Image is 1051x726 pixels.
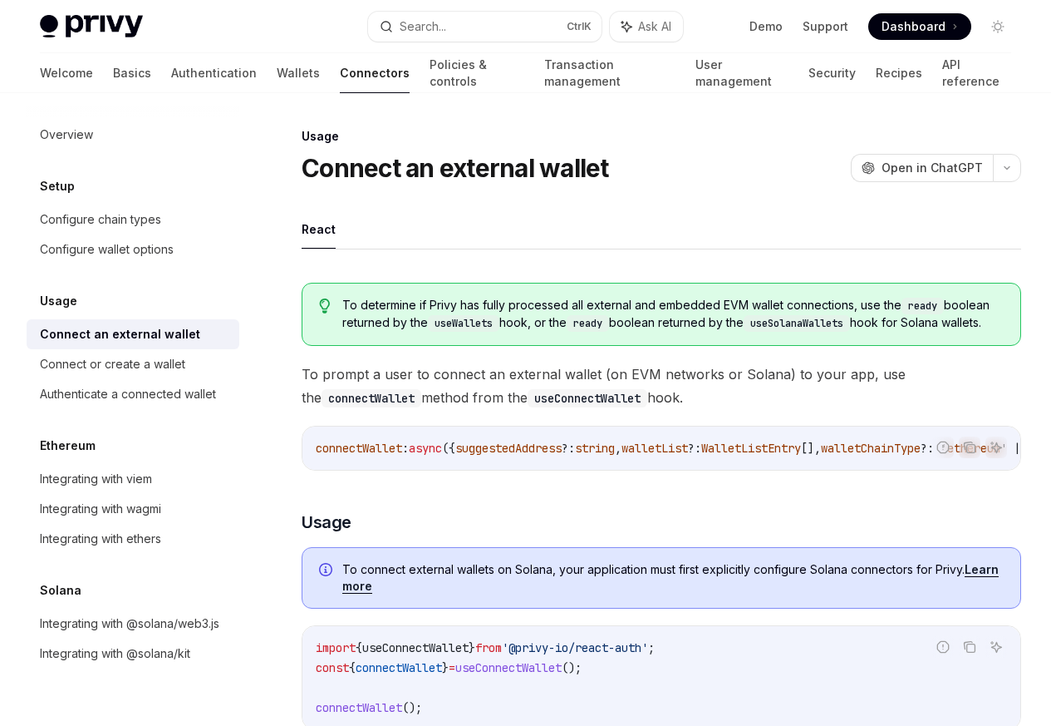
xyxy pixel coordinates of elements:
button: Open in ChatGPT [851,154,993,182]
a: Integrating with viem [27,464,239,494]
span: ; [648,640,655,655]
a: Support [803,18,848,35]
span: walletChainType [821,441,921,456]
h5: Solana [40,580,81,600]
svg: Tip [319,299,331,314]
div: Overview [40,125,93,145]
h5: Ethereum [40,436,96,456]
span: useConnectWallet [455,660,562,675]
div: Connect or create a wallet [40,354,185,374]
span: } [442,660,449,675]
button: Ask AI [610,12,683,42]
span: walletList [621,441,688,456]
span: [], [801,441,821,456]
span: = [449,660,455,675]
div: Authenticate a connected wallet [40,384,216,404]
code: useWallets [428,315,499,332]
span: connectWallet [316,441,402,456]
a: Integrating with @solana/kit [27,639,239,669]
a: Basics [113,53,151,93]
a: Transaction management [544,53,675,93]
button: React [302,210,336,249]
div: Integrating with @solana/kit [40,644,190,664]
div: Connect an external wallet [40,324,200,344]
span: To prompt a user to connect an external wallet (on EVM networks or Solana) to your app, use the m... [302,363,1021,409]
span: Ask AI [638,18,671,35]
span: from [475,640,502,655]
a: Integrating with @solana/web3.js [27,609,239,639]
span: } [469,640,475,655]
code: connectWallet [322,389,421,407]
a: Authentication [171,53,257,93]
span: To determine if Privy has fully processed all external and embedded EVM wallet connections, use t... [342,297,1004,332]
span: const [316,660,349,675]
a: Security [808,53,856,93]
button: Ask AI [985,437,1007,458]
span: async [409,441,442,456]
h5: Setup [40,176,75,196]
div: Usage [302,128,1021,145]
a: User management [695,53,788,93]
a: Connectors [340,53,410,93]
div: Integrating with wagmi [40,499,161,519]
div: Integrating with ethers [40,529,161,549]
code: useSolanaWallets [744,315,850,332]
span: useConnectWallet [362,640,469,655]
a: Connect or create a wallet [27,349,239,379]
span: ({ [442,441,455,456]
span: connectWallet [356,660,442,675]
h1: Connect an external wallet [302,153,609,183]
a: Connect an external wallet [27,319,239,349]
a: Configure chain types [27,205,239,235]
a: Integrating with ethers [27,524,239,554]
a: Wallets [277,53,320,93]
span: '@privy-io/react-auth' [502,640,648,655]
span: suggestedAddress [455,441,562,456]
svg: Info [319,563,336,580]
div: Search... [400,17,446,37]
code: useConnectWallet [528,389,647,407]
span: ' | ' [1000,441,1034,456]
span: To connect external wallets on Solana, your application must first explicitly configure Solana co... [342,561,1004,595]
span: { [349,660,356,675]
span: : [402,441,409,456]
a: Welcome [40,53,93,93]
div: Configure wallet options [40,240,174,259]
div: Integrating with viem [40,469,152,489]
span: WalletListEntry [701,441,801,456]
span: ?: [562,441,575,456]
span: connectWallet [316,700,402,715]
span: string [575,441,615,456]
a: Integrating with wagmi [27,494,239,524]
img: light logo [40,15,143,38]
span: (); [402,700,422,715]
div: Configure chain types [40,210,161,230]
a: Demo [749,18,783,35]
button: Copy the contents from the code block [959,636,980,658]
code: ready [901,298,944,314]
span: Ctrl K [567,20,592,33]
a: Configure wallet options [27,235,239,264]
a: API reference [942,53,1011,93]
span: ?: ' [921,441,947,456]
span: , [615,441,621,456]
a: Policies & controls [430,53,524,93]
code: ready [567,315,609,332]
button: Toggle dark mode [985,13,1011,40]
a: Authenticate a connected wallet [27,379,239,409]
button: Report incorrect code [932,636,954,658]
a: Dashboard [868,13,971,40]
button: Search...CtrlK [368,12,602,42]
button: Report incorrect code [932,437,954,458]
span: (); [562,660,582,675]
span: Open in ChatGPT [882,160,983,176]
button: Copy the contents from the code block [959,437,980,458]
span: import [316,640,356,655]
a: Overview [27,120,239,150]
span: Usage [302,511,351,534]
button: Ask AI [985,636,1007,658]
span: Dashboard [882,18,945,35]
div: Integrating with @solana/web3.js [40,614,219,634]
a: Recipes [876,53,922,93]
span: ?: [688,441,701,456]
